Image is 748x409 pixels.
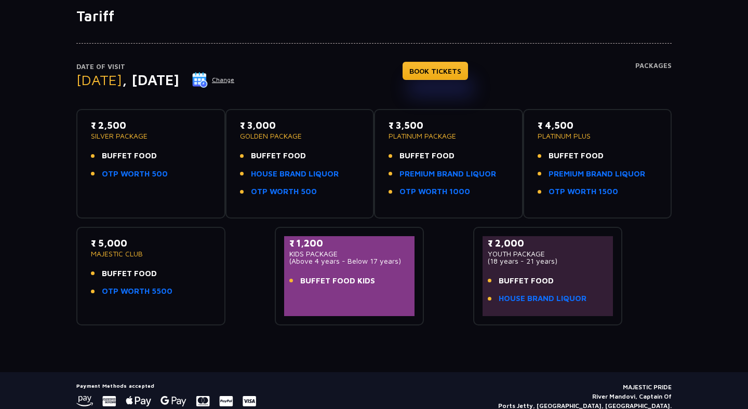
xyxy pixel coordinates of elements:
a: OTP WORTH 500 [102,168,168,180]
p: Date of Visit [76,62,235,72]
p: PLATINUM PLUS [538,132,658,140]
h5: Payment Methods accepted [76,383,256,389]
p: ₹ 4,500 [538,118,658,132]
a: HOUSE BRAND LIQUOR [251,168,339,180]
p: ₹ 5,000 [91,236,211,250]
a: PREMIUM BRAND LIQUOR [399,168,496,180]
span: BUFFET FOOD [102,268,157,280]
p: (18 years - 21 years) [488,257,608,265]
p: ₹ 2,000 [488,236,608,250]
p: ₹ 3,500 [389,118,509,132]
a: BOOK TICKETS [403,62,468,80]
p: ₹ 1,200 [289,236,409,250]
span: BUFFET FOOD KIDS [300,275,375,287]
h4: Packages [635,62,672,99]
span: [DATE] [76,71,122,88]
span: BUFFET FOOD [549,150,604,162]
p: MAJESTIC CLUB [91,250,211,257]
a: OTP WORTH 1000 [399,186,470,198]
span: BUFFET FOOD [102,150,157,162]
span: BUFFET FOOD [399,150,455,162]
a: OTP WORTH 5500 [102,285,172,297]
span: BUFFET FOOD [499,275,554,287]
a: OTP WORTH 1500 [549,186,618,198]
p: SILVER PACKAGE [91,132,211,140]
p: PLATINUM PACKAGE [389,132,509,140]
a: PREMIUM BRAND LIQUOR [549,168,645,180]
span: , [DATE] [122,71,179,88]
p: YOUTH PACKAGE [488,250,608,257]
p: ₹ 3,000 [240,118,360,132]
h1: Tariff [76,7,672,25]
span: BUFFET FOOD [251,150,306,162]
button: Change [192,72,235,88]
a: OTP WORTH 500 [251,186,317,198]
a: HOUSE BRAND LIQUOR [499,293,586,305]
p: KIDS PACKAGE [289,250,409,257]
p: ₹ 2,500 [91,118,211,132]
p: (Above 4 years - Below 17 years) [289,257,409,265]
p: GOLDEN PACKAGE [240,132,360,140]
